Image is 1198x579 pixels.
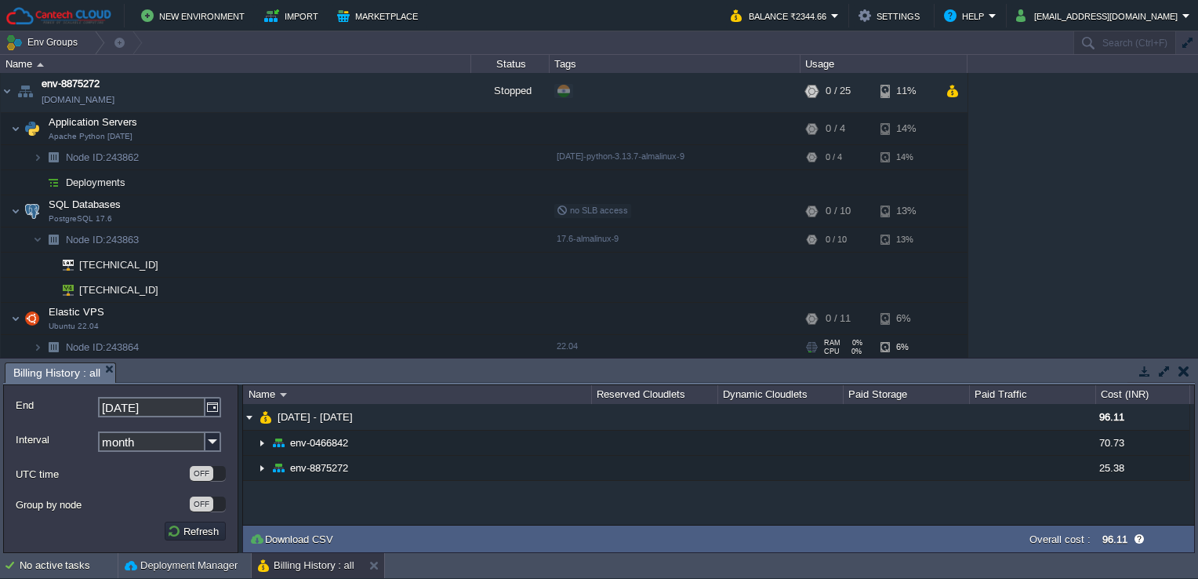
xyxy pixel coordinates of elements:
[42,278,52,302] img: AMDAwAAAACH5BAEAAAAALAAAAAABAAEAAAICRAEAOw==
[731,6,831,25] button: Balance ₹2344.66
[557,234,619,243] span: 17.6-almalinux-9
[256,431,268,455] img: AMDAwAAAACH5BAEAAAAALAAAAAABAAEAAAICRAEAOw==
[719,385,844,404] div: Dynamic Cloudlets
[42,228,64,252] img: AMDAwAAAACH5BAEAAAAALAAAAAABAAEAAAICRAEAOw==
[264,6,323,25] button: Import
[1016,6,1182,25] button: [EMAIL_ADDRESS][DOMAIN_NAME]
[64,340,141,354] a: Node ID:243864
[33,228,42,252] img: AMDAwAAAACH5BAEAAAAALAAAAAABAAEAAAICRAEAOw==
[2,55,470,73] div: Name
[49,214,112,224] span: PostgreSQL 17.6
[42,76,100,92] a: env-8875272
[593,385,717,404] div: Reserved Cloudlets
[826,303,851,334] div: 0 / 11
[42,335,64,359] img: AMDAwAAAACH5BAEAAAAALAAAAAABAAEAAAICRAEAOw==
[49,132,133,141] span: Apache Python [DATE]
[880,195,931,227] div: 13%
[64,176,128,189] a: Deployments
[337,6,423,25] button: Marketplace
[5,31,83,53] button: Env Groups
[846,348,862,355] span: 0%
[880,303,931,334] div: 6%
[64,233,141,246] a: Node ID:243863
[11,195,20,227] img: AMDAwAAAACH5BAEAAAAALAAAAAABAAEAAAICRAEAOw==
[47,116,140,128] a: Application ServersApache Python [DATE]
[471,70,550,112] div: Stopped
[557,151,684,161] span: [DATE]-python-3.13.7-almalinux-9
[42,170,64,195] img: AMDAwAAAACH5BAEAAAAALAAAAAABAAEAAAICRAEAOw==
[1029,533,1091,545] label: Overall cost :
[21,303,43,334] img: AMDAwAAAACH5BAEAAAAALAAAAAABAAEAAAICRAEAOw==
[64,151,141,164] span: 243862
[78,259,161,271] a: [TECHNICAL_ID]
[824,348,840,355] span: CPU
[289,436,350,450] a: env-0466842
[52,253,74,277] img: AMDAwAAAACH5BAEAAAAALAAAAAABAAEAAAICRAEAOw==
[47,198,123,210] a: SQL DatabasesPostgreSQL 17.6
[550,55,800,73] div: Tags
[21,113,43,144] img: AMDAwAAAACH5BAEAAAAALAAAAAABAAEAAAICRAEAOw==
[141,6,249,25] button: New Environment
[33,145,42,169] img: AMDAwAAAACH5BAEAAAAALAAAAAABAAEAAAICRAEAOw==
[880,70,931,112] div: 11%
[1102,533,1127,545] label: 96.11
[42,145,64,169] img: AMDAwAAAACH5BAEAAAAALAAAAAABAAEAAAICRAEAOw==
[47,115,140,129] span: Application Servers
[880,145,931,169] div: 14%
[16,397,96,413] label: End
[844,385,969,404] div: Paid Storage
[826,70,851,112] div: 0 / 25
[11,303,20,334] img: AMDAwAAAACH5BAEAAAAALAAAAAABAAEAAAICRAEAOw==
[1099,462,1124,474] span: 25.38
[64,233,141,246] span: 243863
[826,145,842,169] div: 0 / 4
[880,113,931,144] div: 14%
[859,6,924,25] button: Settings
[47,198,123,211] span: SQL Databases
[20,553,118,578] div: No active tasks
[49,322,99,331] span: Ubuntu 22.04
[125,558,238,574] button: Deployment Manager
[16,432,96,448] label: Interval
[276,410,355,424] span: [DATE] - [DATE]
[42,253,52,277] img: AMDAwAAAACH5BAEAAAAALAAAAAABAAEAAAICRAEAOw==
[258,558,354,574] button: Billing History : all
[801,55,967,73] div: Usage
[78,284,161,296] a: [TECHNICAL_ID]
[78,253,161,277] span: [TECHNICAL_ID]
[190,466,213,481] div: OFF
[13,363,100,383] span: Billing History : all
[66,341,106,353] span: Node ID:
[1099,437,1124,449] span: 70.73
[245,385,591,404] div: Name
[249,532,338,546] button: Download CSV
[557,206,628,215] span: no SLB access
[64,340,141,354] span: 243864
[66,234,106,246] span: Node ID:
[272,431,285,455] img: AMDAwAAAACH5BAEAAAAALAAAAAABAAEAAAICRAEAOw==
[826,113,845,144] div: 0 / 4
[1,70,13,112] img: AMDAwAAAACH5BAEAAAAALAAAAAABAAEAAAICRAEAOw==
[826,195,851,227] div: 0 / 10
[5,6,112,26] img: Cantech Cloud
[14,70,36,112] img: AMDAwAAAACH5BAEAAAAALAAAAAABAAEAAAICRAEAOw==
[78,278,161,302] span: [TECHNICAL_ID]
[16,466,188,482] label: UTC time
[42,92,114,107] a: [DOMAIN_NAME]
[21,195,43,227] img: AMDAwAAAACH5BAEAAAAALAAAAAABAAEAAAICRAEAOw==
[256,456,268,480] img: AMDAwAAAACH5BAEAAAAALAAAAAABAAEAAAICRAEAOw==
[880,228,931,252] div: 13%
[47,306,107,318] a: Elastic VPSUbuntu 22.04
[260,404,272,430] img: AMDAwAAAACH5BAEAAAAALAAAAAABAAEAAAICRAEAOw==
[64,151,141,164] a: Node ID:243862
[1097,385,1189,404] div: Cost (INR)
[289,461,350,475] a: env-8875272
[826,228,847,252] div: 0 / 10
[52,278,74,302] img: AMDAwAAAACH5BAEAAAAALAAAAAABAAEAAAICRAEAOw==
[33,170,42,195] img: AMDAwAAAACH5BAEAAAAALAAAAAABAAEAAAICRAEAOw==
[243,404,256,430] img: AMDAwAAAACH5BAEAAAAALAAAAAABAAEAAAICRAEAOw==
